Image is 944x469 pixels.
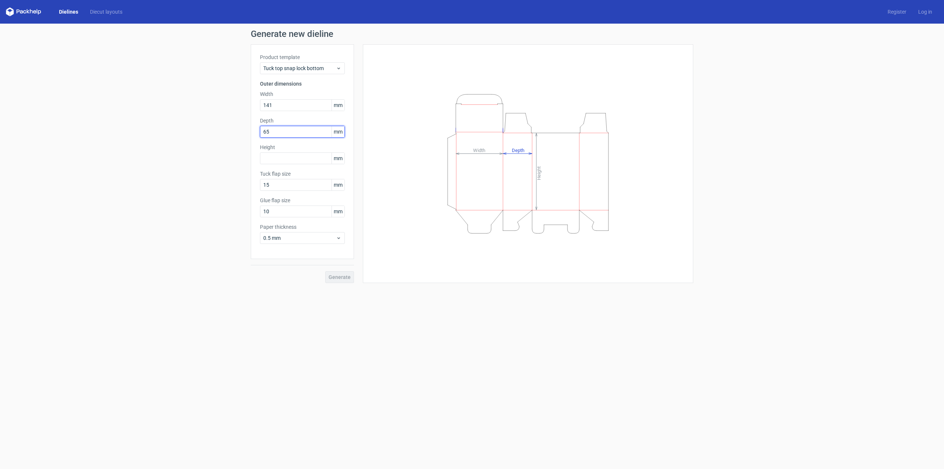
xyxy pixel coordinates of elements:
label: Depth [260,117,345,124]
tspan: Height [536,166,542,180]
span: 0.5 mm [263,234,336,242]
a: Dielines [53,8,84,15]
label: Width [260,90,345,98]
span: mm [332,153,344,164]
a: Log in [912,8,938,15]
tspan: Depth [512,147,524,153]
label: Tuck flap size [260,170,345,177]
label: Glue flap size [260,197,345,204]
label: Paper thickness [260,223,345,231]
label: Product template [260,54,345,61]
h1: Generate new dieline [251,30,693,38]
a: Diecut layouts [84,8,128,15]
label: Height [260,144,345,151]
span: mm [332,206,344,217]
span: mm [332,100,344,111]
span: mm [332,126,344,137]
h3: Outer dimensions [260,80,345,87]
span: mm [332,179,344,190]
tspan: Width [473,147,485,153]
a: Register [882,8,912,15]
span: Tuck top snap lock bottom [263,65,336,72]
